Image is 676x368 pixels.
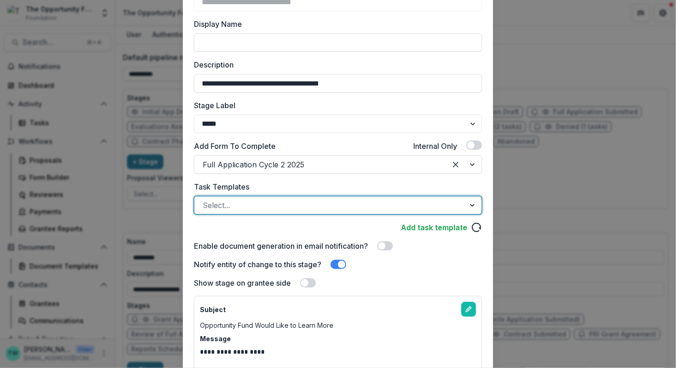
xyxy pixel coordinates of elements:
label: Task Templates [194,181,477,192]
label: Description [194,59,477,70]
a: Add task template [401,222,467,233]
label: Stage Label [194,100,477,111]
label: Internal Only [413,141,457,152]
label: Display Name [194,18,477,30]
label: Enable document generation in email notification? [194,240,368,251]
p: Subject [200,305,226,314]
label: Notify entity of change to this stage? [194,259,321,270]
label: Show stage on grantee side [194,277,291,288]
p: Message [200,334,231,343]
label: Add Form To Complete [194,141,276,152]
a: edit-email-template [461,302,476,317]
p: Opportunity Fund Would Like to Learn More [200,320,333,330]
div: Clear selected options [448,157,463,172]
svg: reload [471,222,482,233]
